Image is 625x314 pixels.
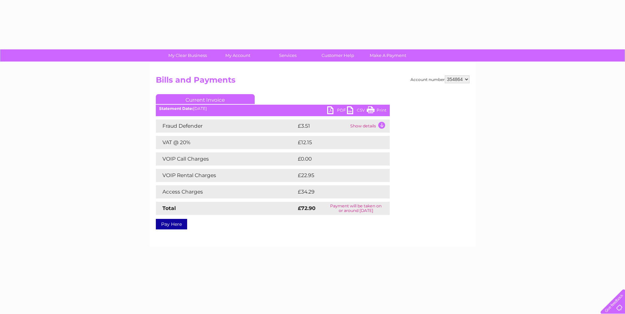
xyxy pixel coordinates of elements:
a: Print [367,106,386,116]
div: Account number [411,75,469,83]
a: CSV [347,106,367,116]
a: My Account [211,49,265,62]
a: PDF [327,106,347,116]
td: £22.95 [296,169,376,182]
a: Customer Help [311,49,365,62]
td: VAT @ 20% [156,136,296,149]
strong: Total [162,205,176,211]
td: £0.00 [296,152,375,166]
strong: £72.90 [298,205,316,211]
td: Show details [349,119,390,133]
td: Access Charges [156,185,296,198]
a: Make A Payment [361,49,415,62]
a: Pay Here [156,219,187,229]
a: My Clear Business [160,49,215,62]
div: [DATE] [156,106,390,111]
td: £34.29 [296,185,377,198]
td: Fraud Defender [156,119,296,133]
td: £3.51 [296,119,349,133]
a: Current Invoice [156,94,255,104]
td: Payment will be taken on or around [DATE] [322,202,390,215]
td: VOIP Call Charges [156,152,296,166]
b: Statement Date: [159,106,193,111]
td: £12.15 [296,136,375,149]
td: VOIP Rental Charges [156,169,296,182]
h2: Bills and Payments [156,75,469,88]
a: Services [261,49,315,62]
